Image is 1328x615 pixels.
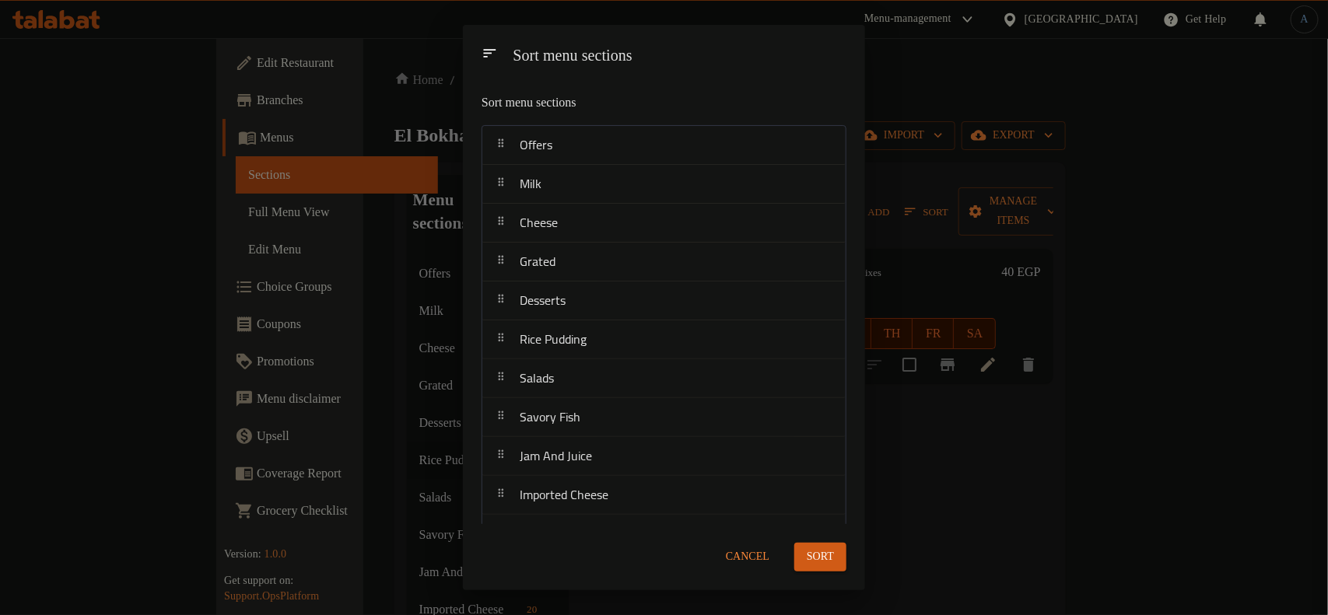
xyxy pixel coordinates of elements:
[520,444,592,467] span: Jam And Juice
[794,543,846,571] button: Sort
[482,93,771,113] p: Sort menu sections
[482,437,846,476] div: Jam And Juice
[520,327,587,351] span: Rice Pudding
[482,281,846,320] div: Desserts
[482,476,846,515] div: Imported Cheese
[520,288,566,312] span: Desserts
[482,398,846,437] div: Savory Fish
[482,515,846,554] div: Mixes
[520,483,608,506] span: Imported Cheese
[807,547,834,567] span: Sort
[506,39,853,74] div: Sort menu sections
[482,243,846,281] div: Grated
[520,522,549,545] span: Mixes
[720,543,776,571] button: Cancel
[726,547,769,567] span: Cancel
[520,366,554,390] span: Salads
[520,211,558,234] span: Cheese
[482,126,846,165] div: Offers
[520,172,541,195] span: Milk
[520,133,552,156] span: Offers
[482,320,846,359] div: Rice Pudding
[482,204,846,243] div: Cheese
[482,359,846,398] div: Salads
[520,250,555,273] span: Grated
[482,165,846,204] div: Milk
[520,405,580,428] span: Savory Fish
